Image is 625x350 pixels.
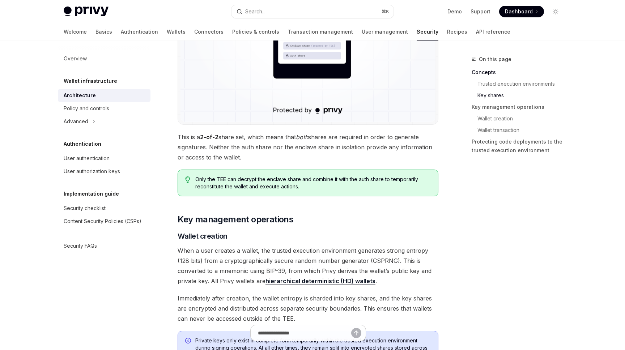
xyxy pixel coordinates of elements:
[477,78,567,90] a: Trusted execution environments
[185,176,190,183] svg: Tip
[505,8,533,15] span: Dashboard
[64,242,97,250] div: Security FAQs
[58,152,150,165] a: User authentication
[472,101,567,113] a: Key management operations
[265,277,375,285] a: hierarchical deterministic (HD) wallets
[245,7,265,16] div: Search...
[178,214,293,225] span: Key management operations
[58,165,150,178] a: User authorization keys
[58,52,150,65] a: Overview
[64,104,109,113] div: Policy and controls
[288,23,353,40] a: Transaction management
[231,5,394,18] button: Search...⌘K
[58,102,150,115] a: Policy and controls
[477,124,567,136] a: Wallet transaction
[64,167,120,176] div: User authorization keys
[64,217,141,226] div: Content Security Policies (CSPs)
[121,23,158,40] a: Authentication
[472,67,567,78] a: Concepts
[194,23,224,40] a: Connectors
[64,23,87,40] a: Welcome
[64,91,96,100] div: Architecture
[477,113,567,124] a: Wallet creation
[472,136,567,156] a: Protecting code deployments to the trusted execution environment
[479,55,511,64] span: On this page
[178,293,438,324] span: Immediately after creation, the wallet entropy is sharded into key shares, and the key shares are...
[58,239,150,252] a: Security FAQs
[499,6,544,17] a: Dashboard
[476,23,510,40] a: API reference
[471,8,490,15] a: Support
[447,8,462,15] a: Demo
[447,23,467,40] a: Recipes
[64,77,117,85] h5: Wallet infrastructure
[64,204,106,213] div: Security checklist
[178,246,438,286] span: When a user creates a wallet, the trusted execution environment generates strong entropy (128 bit...
[178,132,438,162] span: This is a share set, which means that shares are required in order to generate signatures. Neithe...
[95,23,112,40] a: Basics
[58,215,150,228] a: Content Security Policies (CSPs)
[64,154,110,163] div: User authentication
[550,6,561,17] button: Toggle dark mode
[58,202,150,215] a: Security checklist
[232,23,279,40] a: Policies & controls
[417,23,438,40] a: Security
[64,54,87,63] div: Overview
[64,140,101,148] h5: Authentication
[58,89,150,102] a: Architecture
[200,133,218,141] strong: 2-of-2
[296,133,308,141] em: both
[477,90,567,101] a: Key shares
[167,23,186,40] a: Wallets
[64,7,109,17] img: light logo
[382,9,389,14] span: ⌘ K
[64,117,88,126] div: Advanced
[64,189,119,198] h5: Implementation guide
[351,328,361,338] button: Send message
[178,231,228,241] span: Wallet creation
[195,176,431,190] span: Only the TEE can decrypt the enclave share and combine it with the auth share to temporarily reco...
[362,23,408,40] a: User management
